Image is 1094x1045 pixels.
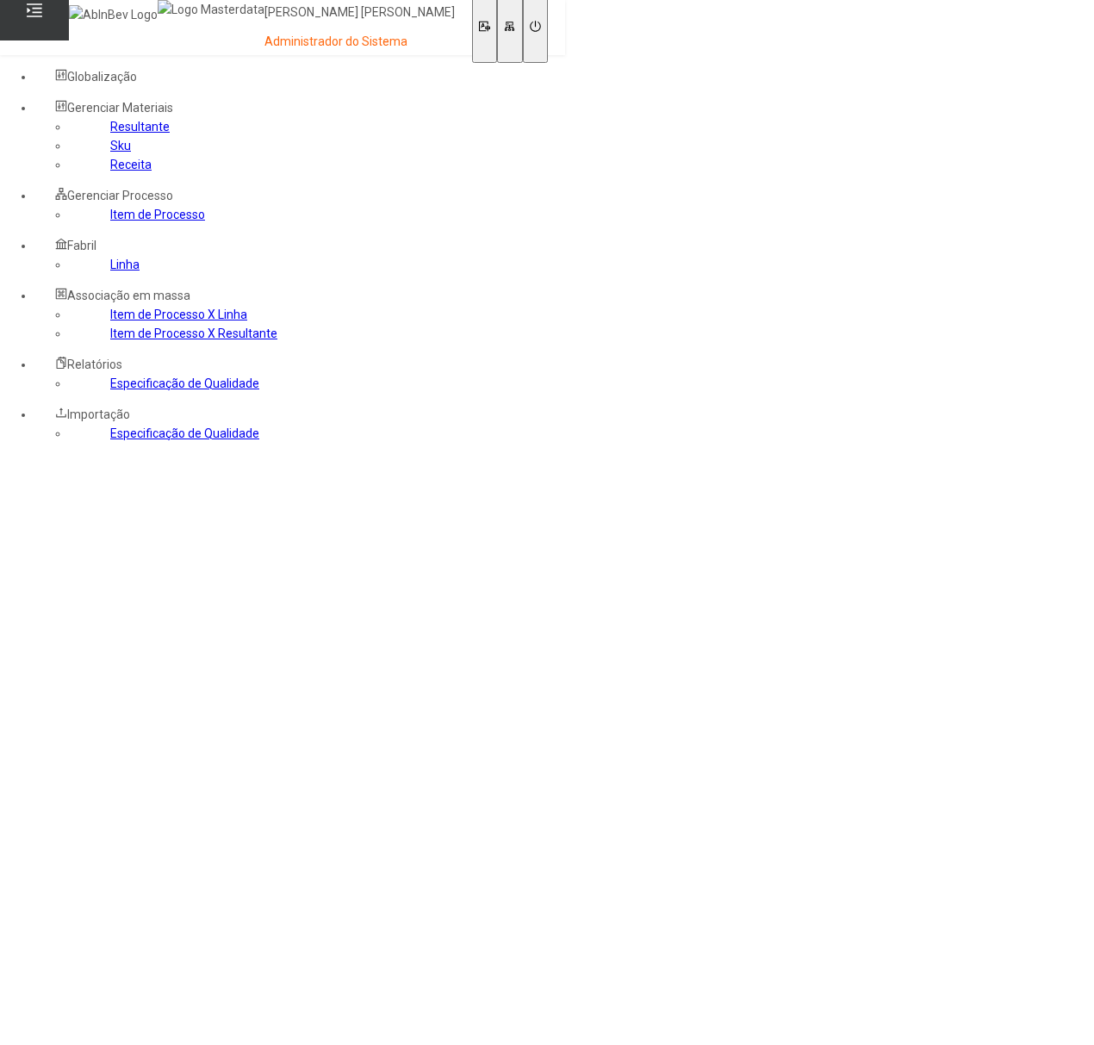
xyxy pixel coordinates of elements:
a: Especificação de Qualidade [110,426,259,440]
p: [PERSON_NAME] [PERSON_NAME] [264,4,455,22]
span: Importação [67,407,130,421]
span: Relatórios [67,358,122,371]
img: AbInBev Logo [69,5,158,24]
a: Receita [110,158,152,171]
span: Associação em massa [67,289,190,302]
a: Especificação de Qualidade [110,376,259,390]
a: Item de Processo X Resultante [110,327,277,340]
span: Globalização [67,70,137,84]
a: Resultante [110,120,170,134]
span: Gerenciar Processo [67,189,173,202]
a: Item de Processo X Linha [110,308,247,321]
span: Gerenciar Materiais [67,101,173,115]
a: Linha [110,258,140,271]
span: Fabril [67,239,96,252]
a: Sku [110,139,131,152]
a: Item de Processo [110,208,205,221]
p: Administrador do Sistema [264,34,455,51]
